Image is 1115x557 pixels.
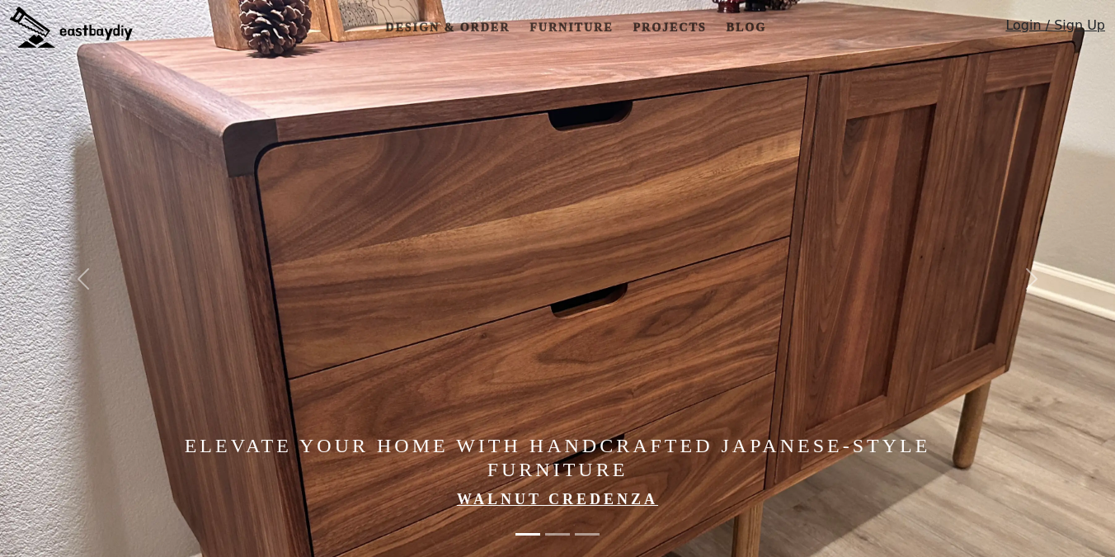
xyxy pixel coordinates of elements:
[720,12,773,43] a: Blog
[10,7,133,48] img: eastbaydiy
[523,12,619,43] a: Furniture
[457,491,658,507] a: Walnut Credenza
[545,525,570,544] button: Elevate Your Home with Handcrafted Japanese-Style Furniture
[626,12,713,43] a: Projects
[379,12,516,43] a: Design & Order
[515,525,540,544] button: Elevate Your Home with Handcrafted Japanese-Style Furniture
[1005,16,1105,43] a: Login / Sign Up
[575,525,600,544] button: Made in the Bay Area
[167,434,948,482] h4: Elevate Your Home with Handcrafted Japanese-Style Furniture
